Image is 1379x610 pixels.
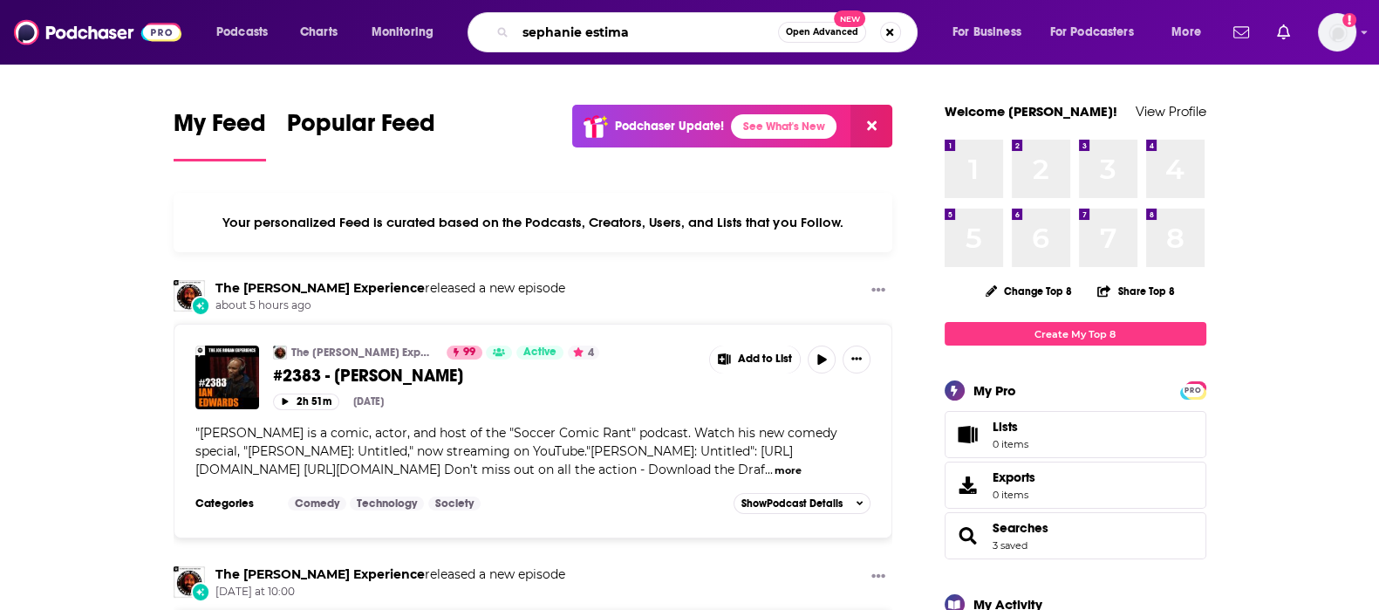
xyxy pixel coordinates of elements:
[174,193,893,252] div: Your personalized Feed is curated based on the Podcasts, Creators, Users, and Lists that you Follow.
[174,566,205,598] img: The Joe Rogan Experience
[973,382,1016,399] div: My Pro
[273,346,287,360] img: The Joe Rogan Experience
[993,489,1035,501] span: 0 items
[174,280,205,312] img: The Joe Rogan Experience
[1342,13,1356,27] svg: Add a profile image
[273,394,339,410] button: 2h 51m
[993,419,1018,435] span: Lists
[1183,384,1204,397] span: PRO
[993,520,1048,536] a: Searches
[174,108,266,161] a: My Feed
[215,585,565,600] span: [DATE] at 10:00
[864,566,892,588] button: Show More Button
[353,395,384,408] div: [DATE]
[1270,17,1297,47] a: Show notifications dropdown
[428,497,481,511] a: Society
[204,18,290,46] button: open menu
[1039,18,1159,46] button: open menu
[975,280,1083,302] button: Change Top 8
[952,20,1021,45] span: For Business
[14,16,181,49] img: Podchaser - Follow, Share and Rate Podcasts
[940,18,1043,46] button: open menu
[463,344,475,361] span: 99
[1136,103,1206,120] a: View Profile
[215,280,565,297] h3: released a new episode
[993,419,1028,435] span: Lists
[731,114,836,139] a: See What's New
[287,108,435,161] a: Popular Feed
[195,497,274,511] h3: Categories
[484,12,934,52] div: Search podcasts, credits, & more...
[1050,20,1134,45] span: For Podcasters
[1096,274,1175,308] button: Share Top 8
[951,473,986,497] span: Exports
[951,524,986,548] a: Searches
[843,346,870,374] button: Show More Button
[568,346,599,360] button: 4
[945,322,1206,346] a: Create My Top 8
[215,298,565,313] span: about 5 hours ago
[195,425,837,477] span: "
[945,103,1117,120] a: Welcome [PERSON_NAME]!
[291,346,435,360] a: The [PERSON_NAME] Experience
[350,497,424,511] a: Technology
[945,462,1206,509] a: Exports
[1318,13,1356,51] img: User Profile
[515,18,778,46] input: Search podcasts, credits, & more...
[775,463,802,478] button: more
[273,365,697,387] a: #2383 - [PERSON_NAME]
[1171,20,1201,45] span: More
[273,365,463,387] span: #2383 - [PERSON_NAME]
[215,566,425,582] a: The Joe Rogan Experience
[945,512,1206,559] span: Searches
[993,438,1028,450] span: 0 items
[741,497,843,510] span: Show Podcast Details
[372,20,433,45] span: Monitoring
[951,422,986,447] span: Lists
[1318,13,1356,51] span: Logged in as nicole.koremenos
[215,566,565,583] h3: released a new episode
[765,462,773,477] span: ...
[216,20,268,45] span: Podcasts
[287,108,435,148] span: Popular Feed
[738,353,792,366] span: Add to List
[1318,13,1356,51] button: Show profile menu
[945,411,1206,458] a: Lists
[778,22,866,43] button: Open AdvancedNew
[447,346,482,360] a: 99
[786,28,858,37] span: Open Advanced
[615,119,724,134] p: Podchaser Update!
[289,18,348,46] a: Charts
[516,346,563,360] a: Active
[288,497,346,511] a: Comedy
[215,280,425,296] a: The Joe Rogan Experience
[191,296,210,315] div: New Episode
[174,108,266,148] span: My Feed
[191,582,210,601] div: New Episode
[1159,18,1223,46] button: open menu
[734,493,871,514] button: ShowPodcast Details
[1226,17,1256,47] a: Show notifications dropdown
[993,539,1027,552] a: 3 saved
[834,10,865,27] span: New
[300,20,338,45] span: Charts
[523,344,556,361] span: Active
[359,18,456,46] button: open menu
[195,425,837,477] span: [PERSON_NAME] is a comic, actor, and host of the "Soccer Comic Rant" podcast. Watch his new comed...
[864,280,892,302] button: Show More Button
[1183,383,1204,396] a: PRO
[710,346,801,374] button: Show More Button
[195,346,259,409] img: #2383 - Ian Edwards
[993,469,1035,485] span: Exports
